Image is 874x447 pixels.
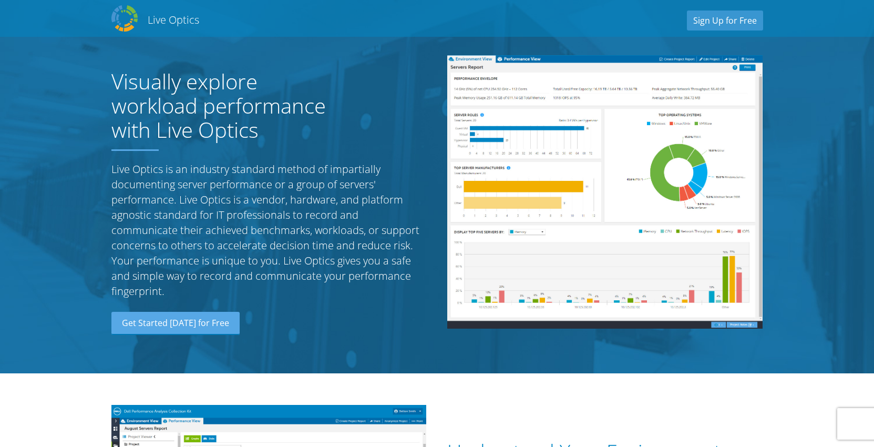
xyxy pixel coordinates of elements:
[111,161,427,299] p: Live Optics is an industry standard method of impartially documenting server performance or a gro...
[111,69,348,142] h1: Visually explore workload performance with Live Optics
[447,55,763,329] img: Server Report
[687,11,763,31] a: Sign Up for Free
[111,5,138,32] img: Dell Dpack
[148,13,199,27] h2: Live Optics
[111,312,240,335] a: Get Started [DATE] for Free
